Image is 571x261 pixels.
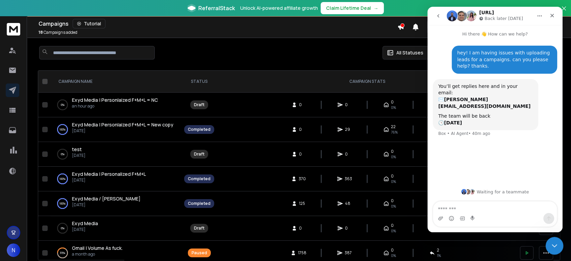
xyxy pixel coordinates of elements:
[391,124,396,129] span: 22
[345,176,352,182] span: 363
[59,175,66,182] p: 100 %
[7,243,20,257] button: N
[391,154,396,160] span: 0%
[180,71,218,93] th: STATUS
[391,99,394,105] span: 0
[391,173,394,179] span: 0
[192,250,207,256] div: Paused
[72,103,158,109] p: an hour ago
[437,247,439,253] span: 2
[72,245,123,251] span: Gmail | Volume As fuck.
[345,151,352,157] span: 0
[391,228,396,234] span: 0%
[50,93,180,117] td: 0%Exyd Media | Personlaized F+M+L = NCan hour ago
[560,4,568,20] button: Close banner
[72,195,141,202] a: Exyd Media / [PERSON_NAME]
[396,49,423,56] p: All Statuses
[72,97,158,103] a: Exyd Media | Personlaized F+M+L = NC
[188,201,210,206] div: Completed
[72,128,173,134] p: [DATE]
[50,167,180,191] td: 100%Exyd Media | Personalized F+M+L[DATE]
[391,105,396,110] span: 0%
[72,153,85,158] p: [DATE]
[39,29,43,35] span: 18
[72,177,146,183] p: [DATE]
[61,225,65,232] p: 0 %
[39,19,397,28] div: Campaigns
[72,121,173,128] a: Exyd Media | Personlaized F+M+L = New copy
[345,226,352,231] span: 0
[61,101,65,108] p: 0 %
[299,176,306,182] span: 370
[240,5,318,11] p: Unlock AI-powered affiliate growth
[50,142,180,167] td: 0%test[DATE]
[59,126,66,133] p: 100 %
[427,7,563,232] iframe: To enrich screen reader interactions, please activate Accessibility in Grammarly extension settings
[437,253,441,258] span: 1 %
[50,117,180,142] td: 100%Exyd Media | Personlaized F+M+L = New copy[DATE]
[345,127,352,132] span: 29
[194,151,204,157] div: Draft
[72,227,98,232] p: [DATE]
[72,220,98,227] span: Exyd Media
[299,201,306,206] span: 125
[321,2,384,14] button: Claim Lifetime Deal→
[546,237,564,255] iframe: Intercom live chat
[298,250,306,256] span: 1758
[72,171,146,177] a: Exyd Media | Personalized F+M+L
[39,30,77,35] p: Campaigns added
[345,250,352,256] span: 387
[299,226,306,231] span: 0
[391,223,394,228] span: 0
[391,179,396,184] span: 0%
[50,216,180,241] td: 0%Exyd Media[DATE]
[198,4,235,12] span: ReferralStack
[299,127,306,132] span: 0
[391,149,394,154] span: 0
[299,102,306,108] span: 0
[194,226,204,231] div: Draft
[72,252,123,257] p: a month ago
[345,102,352,108] span: 0
[72,202,141,208] p: [DATE]
[72,146,82,153] a: test
[59,200,66,207] p: 100 %
[188,127,210,132] div: Completed
[188,176,210,182] div: Completed
[391,198,394,204] span: 0
[391,129,398,135] span: 76 %
[50,191,180,216] td: 100%Exyd Media / [PERSON_NAME][DATE]
[345,201,352,206] span: 48
[72,146,82,152] span: test
[72,220,98,227] a: Exyd Media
